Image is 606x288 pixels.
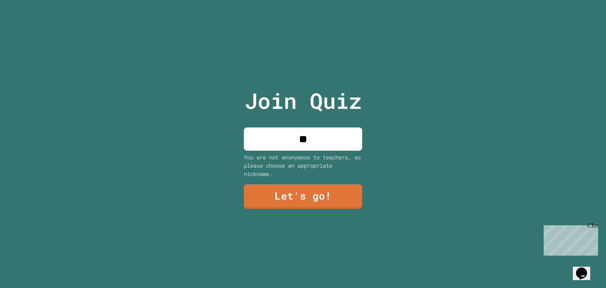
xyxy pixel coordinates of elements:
[244,153,362,178] div: You are not anonymous to teachers, so please choose an appropriate nickname.
[541,222,598,256] iframe: chat widget
[573,256,598,280] iframe: chat widget
[245,84,362,117] p: Join Quiz
[244,184,362,209] a: Let's go!
[3,3,54,50] div: Chat with us now!Close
